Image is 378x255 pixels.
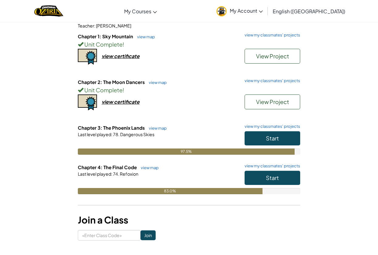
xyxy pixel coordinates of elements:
[141,230,156,240] input: Join
[78,230,141,240] input: <Enter Class Code>
[256,52,289,60] span: View Project
[138,165,159,170] a: view map
[78,188,262,194] div: 83.0%
[124,8,151,15] span: My Courses
[112,132,120,137] span: 78.
[270,3,348,19] a: English ([GEOGRAPHIC_DATA])
[241,33,300,37] a: view my classmates' projects
[123,41,124,48] span: !
[245,171,300,185] button: Start
[34,5,63,17] img: Home
[78,164,138,170] span: Chapter 4: The Final Code
[119,171,138,177] span: Refoxion
[146,80,167,85] a: view map
[78,94,97,111] img: certificate-icon.png
[112,171,119,177] span: 74.
[78,49,97,65] img: certificate-icon.png
[245,49,300,64] button: View Project
[78,213,300,227] h3: Join a Class
[123,86,124,94] span: !
[266,174,279,181] span: Start
[94,23,95,28] span: :
[111,132,112,137] span: :
[120,132,154,137] span: Dangerous Skies
[83,86,123,94] span: Unit Complete
[245,131,300,145] button: Start
[78,171,111,177] span: Last level played
[256,98,289,105] span: View Project
[111,171,112,177] span: :
[78,79,146,85] span: Chapter 2: The Moon Dancers
[78,125,146,131] span: Chapter 3: The Phoenix Lands
[241,164,300,168] a: view my classmates' projects
[273,8,345,15] span: English ([GEOGRAPHIC_DATA])
[245,94,300,109] button: View Project
[78,132,111,137] span: Last level played
[266,135,279,142] span: Start
[34,5,63,17] a: Ozaria by CodeCombat logo
[78,53,140,59] a: view certificate
[134,34,155,39] a: view map
[78,33,134,39] span: Chapter 1: Sky Mountain
[213,1,266,21] a: My Account
[241,79,300,83] a: view my classmates' projects
[121,3,160,19] a: My Courses
[230,7,263,14] span: My Account
[146,126,167,131] a: view map
[83,41,123,48] span: Unit Complete
[78,98,140,105] a: view certificate
[95,23,131,28] span: [PERSON_NAME]
[241,124,300,128] a: view my classmates' projects
[102,53,140,59] div: view certificate
[102,98,140,105] div: view certificate
[78,148,295,155] div: 97.5%
[216,6,227,16] img: avatar
[78,23,94,28] span: Teacher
